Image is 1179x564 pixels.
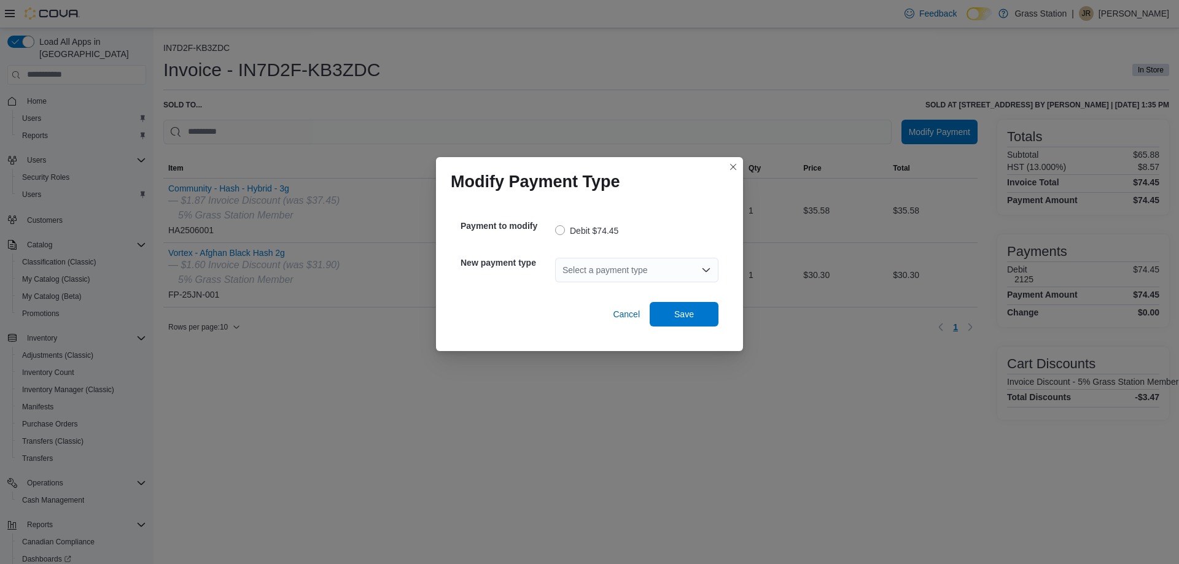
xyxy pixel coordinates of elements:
[461,250,553,275] h5: New payment type
[650,302,718,326] button: Save
[726,160,741,174] button: Closes this modal window
[701,265,711,275] button: Open list of options
[451,172,620,191] h1: Modify Payment Type
[674,308,694,320] span: Save
[608,302,645,326] button: Cancel
[613,308,640,320] span: Cancel
[562,263,564,277] input: Accessible screen reader label
[555,223,618,238] label: Debit $74.45
[461,214,553,238] h5: Payment to modify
